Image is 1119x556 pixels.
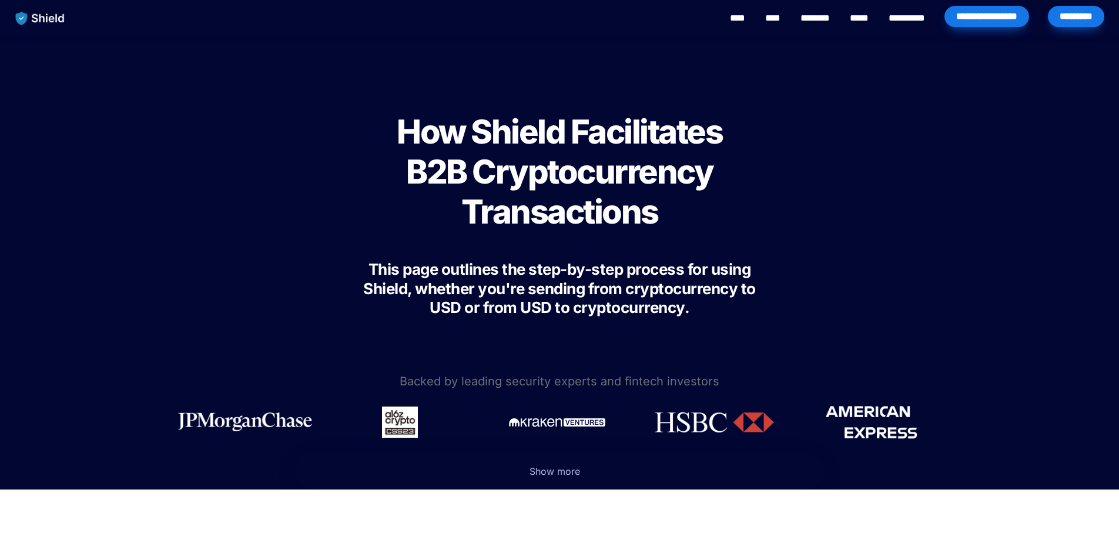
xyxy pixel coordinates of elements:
[530,465,580,477] span: Show more
[400,374,719,388] span: Backed by leading security experts and fintech investors
[10,6,71,31] img: website logo
[295,453,824,490] button: Show more
[397,112,728,232] span: How Shield Facilitates B2B Cryptocurrency Transactions
[363,260,759,317] span: This page outlines the step-by-step process for using Shield, whether you're sending from cryptoc...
